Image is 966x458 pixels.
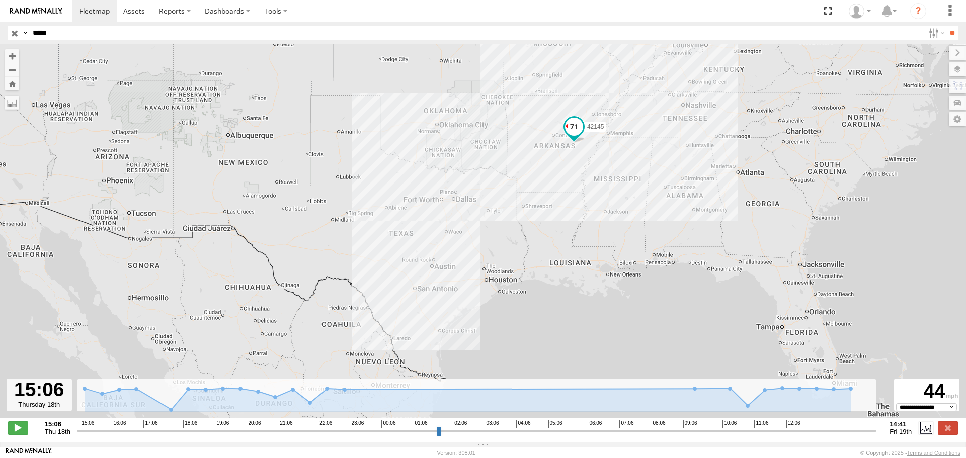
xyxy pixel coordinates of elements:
span: 08:06 [652,420,666,428]
span: 20:06 [247,420,261,428]
span: 04:06 [516,420,530,428]
strong: 14:41 [890,420,912,428]
span: 18:06 [183,420,197,428]
div: © Copyright 2025 - [860,450,960,456]
button: Zoom Home [5,77,19,90]
button: Zoom out [5,63,19,77]
label: Close [938,421,958,434]
label: Play/Stop [8,421,28,434]
a: Terms and Conditions [907,450,960,456]
span: 22:06 [318,420,332,428]
div: Version: 308.01 [437,450,475,456]
button: Zoom in [5,49,19,63]
span: 03:06 [485,420,499,428]
span: 00:06 [381,420,395,428]
span: 11:06 [754,420,768,428]
div: 44 [896,380,958,403]
a: Visit our Website [6,448,52,458]
span: 16:06 [112,420,126,428]
span: 07:06 [619,420,633,428]
span: 15:06 [80,420,94,428]
label: Search Filter Options [925,26,946,40]
img: rand-logo.svg [10,8,62,15]
i: ? [910,3,926,19]
label: Map Settings [949,112,966,126]
span: 02:06 [453,420,467,428]
span: 23:06 [350,420,364,428]
span: 01:06 [414,420,428,428]
span: Fri 19th Sep 2025 [890,428,912,435]
span: 19:06 [215,420,229,428]
span: 17:06 [143,420,157,428]
label: Search Query [21,26,29,40]
span: 10:06 [722,420,737,428]
span: 42145 [587,123,604,130]
span: Thu 18th Sep 2025 [45,428,70,435]
strong: 15:06 [45,420,70,428]
span: 12:06 [786,420,800,428]
span: 06:06 [588,420,602,428]
span: 09:06 [683,420,697,428]
div: Caseta Laredo TX [845,4,874,19]
label: Measure [5,96,19,110]
span: 21:06 [279,420,293,428]
span: 05:06 [548,420,562,428]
